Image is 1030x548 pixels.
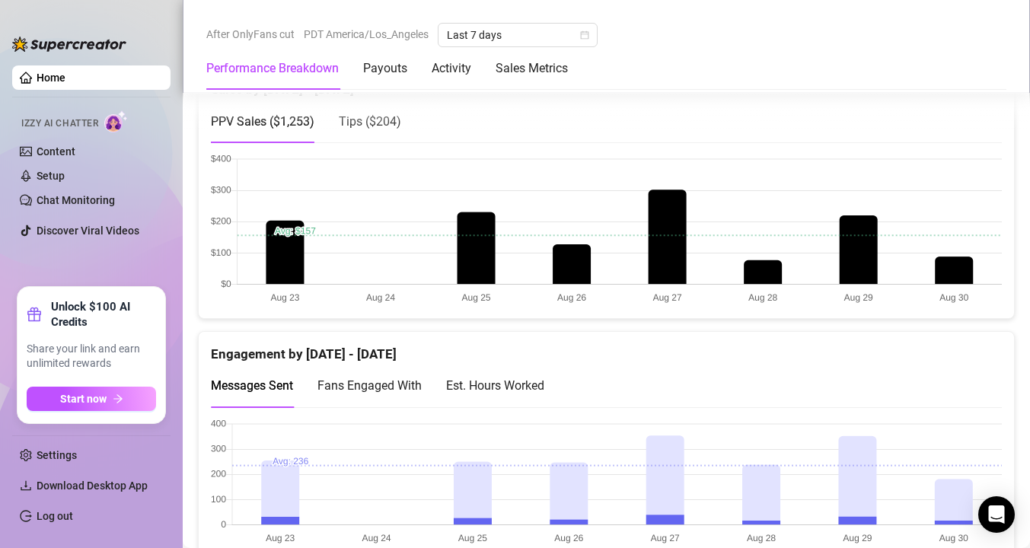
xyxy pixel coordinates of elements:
[432,59,471,78] div: Activity
[20,479,32,492] span: download
[37,479,148,492] span: Download Desktop App
[37,449,77,461] a: Settings
[339,114,401,129] span: Tips ( $204 )
[104,110,128,132] img: AI Chatter
[206,23,295,46] span: After OnlyFans cut
[27,342,156,371] span: Share your link and earn unlimited rewards
[21,116,98,131] span: Izzy AI Chatter
[447,24,588,46] span: Last 7 days
[206,59,339,78] div: Performance Breakdown
[211,378,293,393] span: Messages Sent
[27,307,42,322] span: gift
[211,332,1002,365] div: Engagement by [DATE] - [DATE]
[37,170,65,182] a: Setup
[978,496,1015,533] div: Open Intercom Messenger
[113,393,123,404] span: arrow-right
[60,393,107,405] span: Start now
[580,30,589,40] span: calendar
[446,376,544,395] div: Est. Hours Worked
[37,145,75,158] a: Content
[37,194,115,206] a: Chat Monitoring
[37,510,73,522] a: Log out
[37,72,65,84] a: Home
[496,59,568,78] div: Sales Metrics
[304,23,429,46] span: PDT America/Los_Angeles
[27,387,156,411] button: Start nowarrow-right
[51,299,156,330] strong: Unlock $100 AI Credits
[37,225,139,237] a: Discover Viral Videos
[317,378,422,393] span: Fans Engaged With
[211,114,314,129] span: PPV Sales ( $1,253 )
[363,59,407,78] div: Payouts
[12,37,126,52] img: logo-BBDzfeDw.svg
